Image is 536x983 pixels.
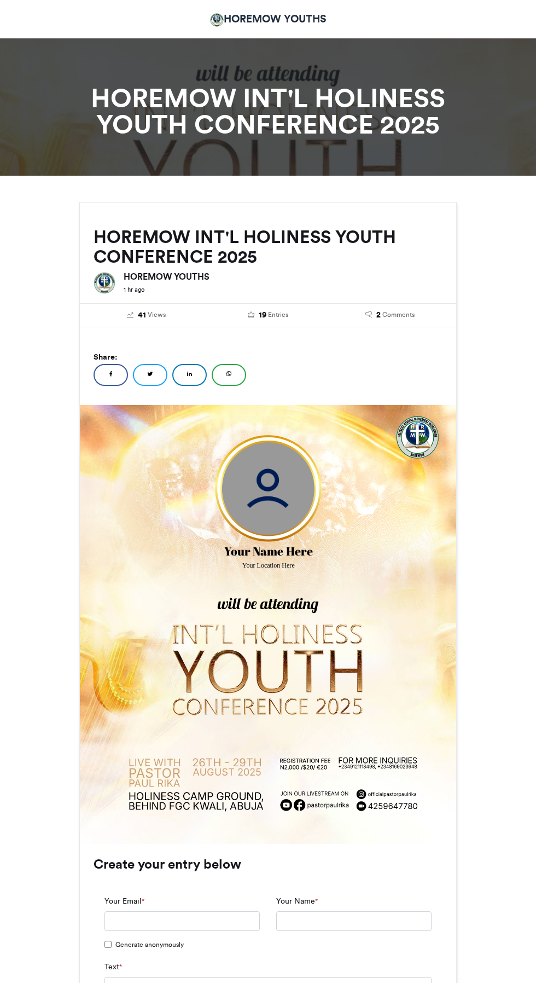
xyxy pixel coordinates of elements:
[138,309,146,321] span: 41
[104,941,112,948] input: Generate anonymously
[177,543,360,559] div: Your Name Here
[124,286,144,293] small: 1 hr ago
[94,227,442,267] h2: HOREMOW INT'L HOLINESS YOUTH CONFERENCE 2025
[259,309,266,321] span: 19
[104,961,122,973] label: Text
[80,405,456,845] img: Background
[337,309,442,321] a: 2 Comments
[94,272,115,294] img: HOREMOW YOUTHS
[79,85,457,137] h1: HOREMOW INT'L HOLINESS YOUTH CONFERENCE 2025
[94,350,442,364] h5: Share:
[382,310,415,320] span: Comments
[148,310,166,320] span: Views
[215,309,321,321] a: 19 Entries
[94,858,442,871] h3: Create your entry below
[276,895,318,907] label: Your Name
[222,442,314,535] img: user_circle.png
[104,895,144,907] label: Your Email
[376,309,381,321] span: 2
[176,560,362,570] div: Your Location Here
[210,13,224,27] img: HOREMOW Youths
[210,11,327,27] a: HOREMOW YOUTHS
[115,940,184,950] span: Generate anonymously
[94,309,199,321] a: 41 Views
[268,310,288,320] span: Entries
[124,272,442,281] h6: HOREMOW YOUTHS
